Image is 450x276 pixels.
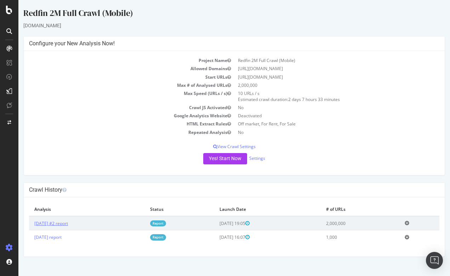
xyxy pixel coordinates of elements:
[11,203,126,216] th: Analysis
[216,56,421,64] td: Redfin 2M Full Crawl (Mobile)
[196,203,302,216] th: Launch Date
[16,220,50,226] a: [DATE] #2 report
[216,120,421,128] td: Off market, For Rent, For Sale
[11,186,421,193] h4: Crawl History
[126,203,196,216] th: Status
[11,120,216,128] td: HTML Extract Rules
[216,64,421,73] td: [URL][DOMAIN_NAME]
[216,73,421,81] td: [URL][DOMAIN_NAME]
[216,103,421,112] td: No
[216,112,421,120] td: Deactivated
[11,103,216,112] td: Crawl JS Activated
[11,112,216,120] td: Google Analytics Website
[302,230,381,244] td: 1,000
[11,73,216,81] td: Start URLs
[302,216,381,230] td: 2,000,000
[216,89,421,103] td: 10 URLs / s Estimated crawl duration:
[132,234,148,240] a: Report
[132,220,148,226] a: Report
[11,56,216,64] td: Project Name
[216,81,421,89] td: 2,000,000
[231,155,247,161] a: Settings
[11,40,421,47] h4: Configure your New Analysis Now!
[216,128,421,136] td: No
[11,64,216,73] td: Allowed Domains
[201,234,231,240] span: [DATE] 16:07
[16,234,43,240] a: [DATE] report
[11,89,216,103] td: Max Speed (URLs / s)
[426,252,443,269] div: Open Intercom Messenger
[11,128,216,136] td: Repeated Analysis
[11,81,216,89] td: Max # of Analysed URLs
[270,96,321,102] span: 2 days 7 hours 33 minutes
[5,7,427,22] div: Redfin 2M Full Crawl (Mobile)
[5,22,427,29] div: [DOMAIN_NAME]
[302,203,381,216] th: # of URLs
[185,153,229,164] button: Yes! Start Now
[11,143,421,150] p: View Crawl Settings
[201,220,231,226] span: [DATE] 19:05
